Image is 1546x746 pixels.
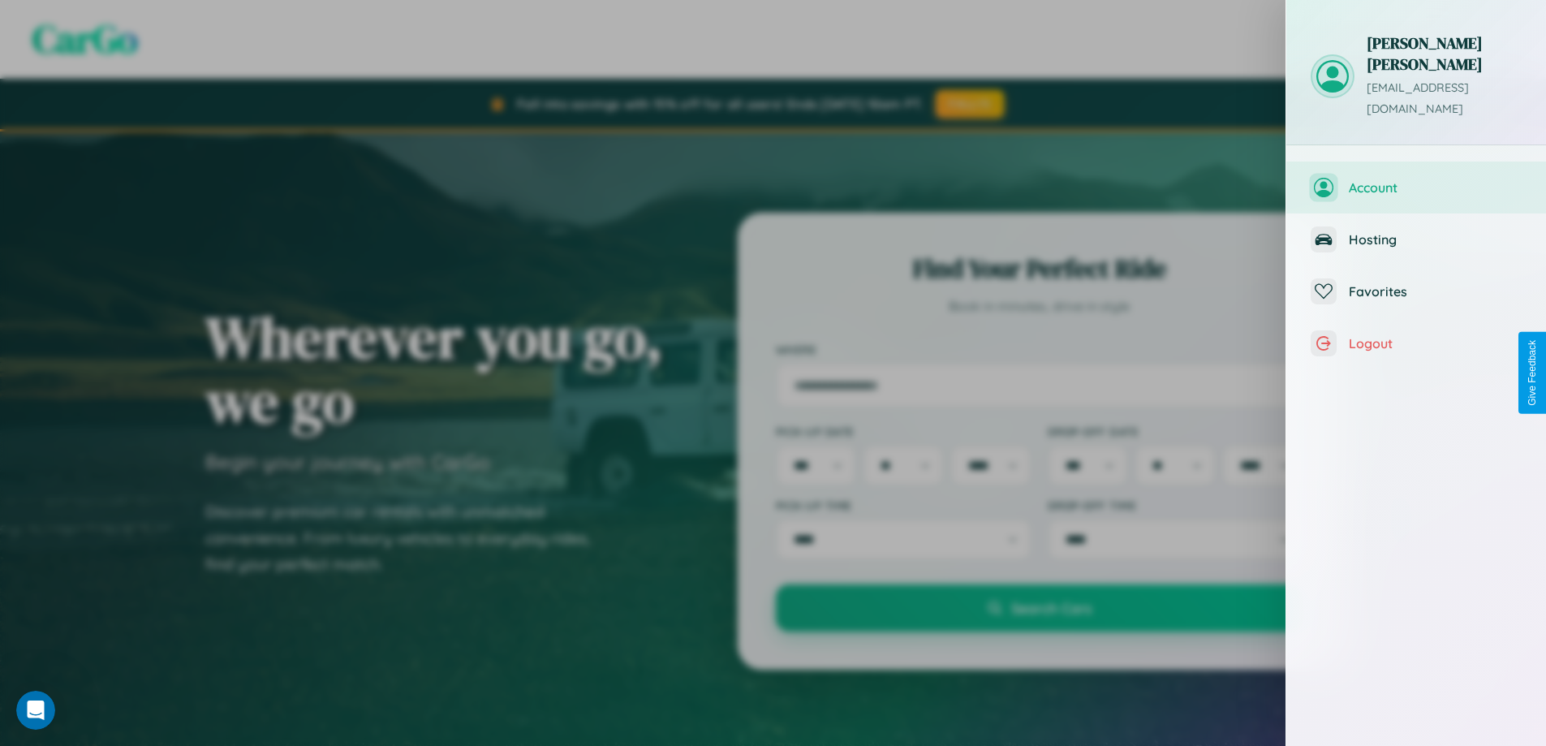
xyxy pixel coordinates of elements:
[1286,265,1546,317] button: Favorites
[1286,213,1546,265] button: Hosting
[1349,179,1522,196] span: Account
[1527,340,1538,406] div: Give Feedback
[1349,283,1522,300] span: Favorites
[1349,231,1522,248] span: Hosting
[16,691,55,730] iframe: Intercom live chat
[1286,317,1546,369] button: Logout
[1367,78,1522,120] p: [EMAIL_ADDRESS][DOMAIN_NAME]
[1286,162,1546,213] button: Account
[1367,32,1522,75] h3: [PERSON_NAME] [PERSON_NAME]
[1349,335,1522,351] span: Logout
